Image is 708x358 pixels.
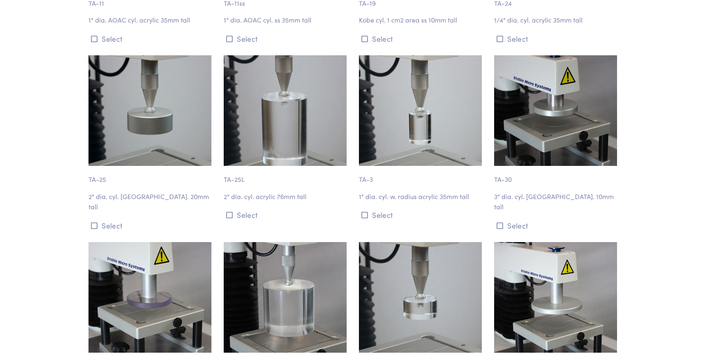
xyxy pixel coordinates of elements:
p: 1" dia. AOAC cyl. ss 35mm tall [224,15,349,25]
button: Select [359,208,484,222]
p: 2" dia. cyl. acrylic 76mm tall [224,191,349,202]
p: Kobe cyl. 1 cm2 area ss 10mm tall [359,15,484,25]
button: Select [88,32,214,45]
p: TA-25L [224,166,349,185]
button: Select [494,219,619,232]
button: Select [224,208,349,222]
img: cylinder_ta-25l_2-inch-diameter_2.jpg [224,55,347,166]
p: 1" dia. cyl. w. radius acrylic 35mm tall [359,191,484,202]
button: Select [359,32,484,45]
p: TA-3 [359,166,484,185]
p: 2" dia. cyl. [GEOGRAPHIC_DATA]. 20mm tall [88,191,214,212]
img: cylinder_ta-30a_3-inch-diameter.jpg [88,242,211,353]
p: TA-25 [88,166,214,185]
img: cylinder_ta-3_1-inch-diameter2.jpg [359,55,482,166]
img: cylinder_ta-30_3-inch-diameter.jpg [494,55,617,166]
p: 3" dia. cyl. [GEOGRAPHIC_DATA]. 10mm tall [494,191,619,212]
p: 1/4" dia. cyl. acrylic 35mm tall [494,15,619,25]
img: cylinder_ta-4_1-half-inch-diameter_2.jpg [359,242,482,353]
button: Select [494,32,619,45]
p: 1" dia. AOAC cyl. acrylic 35mm tall [88,15,214,25]
button: Select [224,32,349,45]
img: cylinder_ta-30we_3-inch-diameter.jpg [224,242,347,353]
button: Select [88,219,214,232]
img: cylinder_ta-25_2-inch-diameter_2.jpg [88,55,211,166]
img: cylinder_ta-40_4-inch-diameter.jpg [494,242,617,353]
p: TA-30 [494,166,619,185]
